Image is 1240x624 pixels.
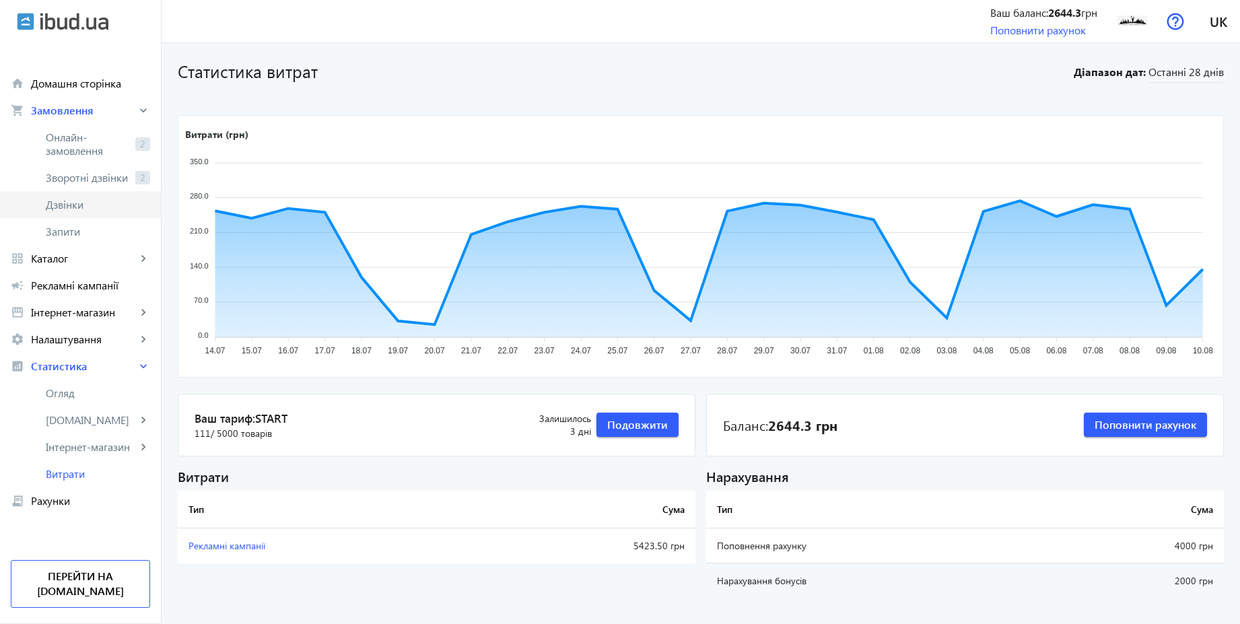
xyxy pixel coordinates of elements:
[11,306,24,319] mat-icon: storefront
[1043,491,1224,528] th: Сума
[864,347,884,356] tspan: 01.08
[46,386,150,400] span: Огляд
[717,347,737,356] tspan: 28.07
[195,427,272,440] span: 111
[190,193,209,201] tspan: 280.0
[190,158,209,166] tspan: 350.0
[388,347,408,356] tspan: 19.07
[11,252,24,265] mat-icon: grid_view
[723,415,837,434] div: Баланс:
[1010,347,1030,356] tspan: 05.08
[135,137,150,151] span: 2
[31,306,137,319] span: Інтернет-магазин
[31,359,137,373] span: Статистика
[607,417,668,432] span: Подовжити
[137,252,150,265] mat-icon: keyboard_arrow_right
[936,347,957,356] tspan: 03.08
[190,227,209,235] tspan: 210.0
[31,279,150,292] span: Рекламні кампанії
[198,331,208,339] tspan: 0.0
[190,262,209,270] tspan: 140.0
[137,359,150,373] mat-icon: keyboard_arrow_right
[1043,528,1224,563] td: 4000 грн
[351,347,372,356] tspan: 18.07
[31,252,137,265] span: Каталог
[1084,413,1207,437] button: Поповнити рахунок
[137,104,150,117] mat-icon: keyboard_arrow_right
[242,347,262,356] tspan: 15.07
[11,359,24,373] mat-icon: analytics
[497,347,518,356] tspan: 22.07
[1120,347,1140,356] tspan: 08.08
[11,104,24,117] mat-icon: shopping_cart
[31,104,137,117] span: Замовлення
[644,347,664,356] tspan: 26.07
[607,347,627,356] tspan: 25.07
[1156,347,1176,356] tspan: 09.08
[425,347,445,356] tspan: 20.07
[194,297,208,305] tspan: 70.0
[1043,563,1224,598] td: 2000 грн
[46,467,150,481] span: Витрати
[706,467,1224,485] div: Нарахування
[681,347,701,356] tspan: 27.07
[1083,347,1103,356] tspan: 07.08
[40,13,108,30] img: ibud_text.svg
[137,306,150,319] mat-icon: keyboard_arrow_right
[278,347,298,356] tspan: 16.07
[255,411,287,425] span: Start
[475,491,695,528] th: Сума
[135,171,150,184] span: 2
[1193,347,1213,356] tspan: 10.08
[137,440,150,454] mat-icon: keyboard_arrow_right
[11,77,24,90] mat-icon: home
[1072,65,1146,79] b: Діапазон дат:
[11,279,24,292] mat-icon: campaign
[46,225,150,238] span: Запити
[461,347,481,356] tspan: 21.07
[827,347,847,356] tspan: 31.07
[706,563,1043,598] td: Нарахування бонусів
[211,427,272,440] span: / 5000 товарів
[178,467,695,485] div: Витрати
[1167,13,1184,30] img: help.svg
[790,347,811,356] tspan: 30.07
[31,77,150,90] span: Домашня сторінка
[990,23,1086,37] a: Поповнити рахунок
[1046,347,1066,356] tspan: 06.08
[31,494,150,508] span: Рахунки
[46,171,130,184] span: Зворотні дзвінки
[1048,5,1081,20] b: 2644.3
[11,494,24,508] mat-icon: receipt_long
[205,347,226,356] tspan: 14.07
[315,347,335,356] tspan: 17.07
[17,13,34,30] img: ibud.svg
[571,347,591,356] tspan: 24.07
[46,413,137,427] span: [DOMAIN_NAME]
[518,412,591,438] div: 3 дні
[137,333,150,346] mat-icon: keyboard_arrow_right
[46,131,130,158] span: Онлайн-замовлення
[188,539,265,552] span: Рекламні кампанії
[185,128,248,141] text: Витрати (грн)
[990,5,1097,20] div: Ваш баланс: грн
[178,59,1066,83] h1: Статистика витрат
[973,347,994,356] tspan: 04.08
[535,347,555,356] tspan: 23.07
[31,333,137,346] span: Налаштування
[754,347,774,356] tspan: 29.07
[768,415,837,434] b: 2644.3 грн
[475,528,695,563] td: 5423.50 грн
[596,413,679,437] button: Подовжити
[46,440,137,454] span: Інтернет-магазин
[706,491,1043,528] th: Тип
[178,491,475,528] th: Тип
[1148,65,1224,83] span: Останні 28 днів
[195,411,518,427] span: Ваш тариф:
[706,528,1043,563] td: Поповнення рахунку
[46,198,150,211] span: Дзвінки
[11,560,150,608] a: Перейти на [DOMAIN_NAME]
[518,412,591,425] span: Залишилось
[1117,6,1148,36] img: 5a38fb563fa8b6802-15136837983-snimok.png
[11,333,24,346] mat-icon: settings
